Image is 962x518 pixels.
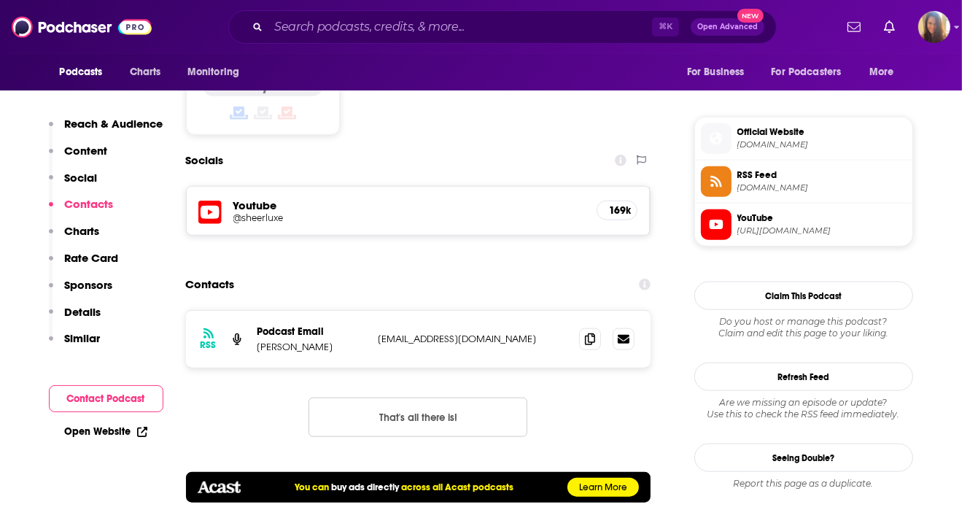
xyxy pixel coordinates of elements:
[201,339,217,351] h3: RSS
[701,209,907,240] a: YouTube[URL][DOMAIN_NAME]
[609,204,625,217] h5: 169k
[233,212,586,223] a: @sheerluxe
[49,385,163,412] button: Contact Podcast
[65,171,98,185] p: Social
[762,58,863,86] button: open menu
[65,331,101,345] p: Similar
[228,10,777,44] div: Search podcasts, credits, & more...
[257,325,367,338] p: Podcast Email
[49,305,101,332] button: Details
[49,278,113,305] button: Sponsors
[878,15,901,39] a: Show notifications dropdown
[694,316,913,328] span: Do you host or manage this podcast?
[737,169,907,182] span: RSS Feed
[65,224,100,238] p: Charts
[49,144,108,171] button: Content
[50,58,122,86] button: open menu
[186,271,235,298] h2: Contacts
[918,11,950,43] img: User Profile
[65,305,101,319] p: Details
[120,58,170,86] a: Charts
[697,23,758,31] span: Open Advanced
[65,278,113,292] p: Sponsors
[652,18,679,36] span: ⌘ K
[918,11,950,43] button: Show profile menu
[65,425,147,438] a: Open Website
[177,58,258,86] button: open menu
[331,482,399,493] a: buy ads directly
[694,316,913,339] div: Claim and edit this page to your liking.
[701,123,907,154] a: Official Website[DOMAIN_NAME]
[186,147,224,174] h2: Socials
[309,398,527,437] button: Nothing here.
[737,125,907,139] span: Official Website
[12,13,152,41] img: Podchaser - Follow, Share and Rate Podcasts
[65,251,119,265] p: Rate Card
[918,11,950,43] span: Logged in as AHartman333
[233,212,467,223] h5: @sheerluxe
[187,62,239,82] span: Monitoring
[130,62,161,82] span: Charts
[49,197,114,224] button: Contacts
[691,18,764,36] button: Open AdvancedNew
[49,171,98,198] button: Social
[65,117,163,131] p: Reach & Audience
[701,166,907,197] a: RSS Feed[DOMAIN_NAME]
[737,182,907,193] span: feeds.acast.com
[694,363,913,391] button: Refresh Feed
[859,58,912,86] button: open menu
[60,62,103,82] span: Podcasts
[379,333,568,345] p: [EMAIL_ADDRESS][DOMAIN_NAME]
[49,117,163,144] button: Reach & Audience
[842,15,866,39] a: Show notifications dropdown
[257,341,367,353] p: [PERSON_NAME]
[694,397,913,420] div: Are we missing an episode or update? Use this to check the RSS feed immediately.
[49,331,101,358] button: Similar
[694,282,913,310] button: Claim This Podcast
[694,478,913,490] div: Report this page as a duplicate.
[49,224,100,251] button: Charts
[49,251,119,278] button: Rate Card
[737,225,907,236] span: https://www.youtube.com/@sheerluxe
[737,139,907,150] span: play.acast.com
[694,444,913,472] a: Seeing Double?
[737,212,907,225] span: YouTube
[233,198,586,212] h5: Youtube
[677,58,763,86] button: open menu
[687,62,745,82] span: For Business
[772,62,842,82] span: For Podcasters
[65,144,108,158] p: Content
[295,482,513,493] h5: You can across all Acast podcasts
[737,9,764,23] span: New
[198,482,241,493] img: acastlogo
[869,62,894,82] span: More
[65,197,114,211] p: Contacts
[567,478,639,497] a: Learn More
[268,15,652,39] input: Search podcasts, credits, & more...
